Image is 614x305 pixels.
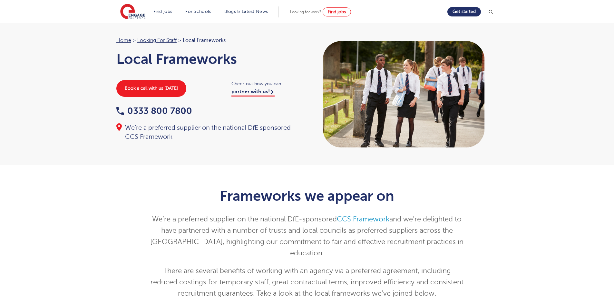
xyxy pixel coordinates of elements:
span: Local Frameworks [183,36,226,45]
a: Book a call with us [DATE] [116,80,186,97]
a: partner with us! [231,89,275,97]
a: CCS Framework [337,215,389,223]
a: For Schools [185,9,211,14]
div: We’re a preferred supplier on the national DfE sponsored CCS Framework [116,123,301,141]
a: 0333 800 7800 [116,106,192,116]
a: Get started [447,7,481,16]
span: > [178,37,181,43]
img: Engage Education [120,4,145,20]
a: Find jobs [153,9,172,14]
h1: Local Frameworks [116,51,301,67]
span: > [133,37,136,43]
a: Home [116,37,131,43]
a: Blogs & Latest News [224,9,268,14]
h1: Frameworks we appear on [149,188,465,204]
a: Find jobs [323,7,351,16]
span: Find jobs [328,9,346,14]
span: Check out how you can [231,80,301,87]
p: We’re a preferred supplier on the national DfE-sponsored and we’re delighted to have partnered wi... [149,214,465,259]
a: Looking for staff [137,37,177,43]
nav: breadcrumb [116,36,301,45]
p: There are several benefits of working with an agency via a preferred agreement, including reduced... [149,265,465,299]
span: Looking for work? [290,10,321,14]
